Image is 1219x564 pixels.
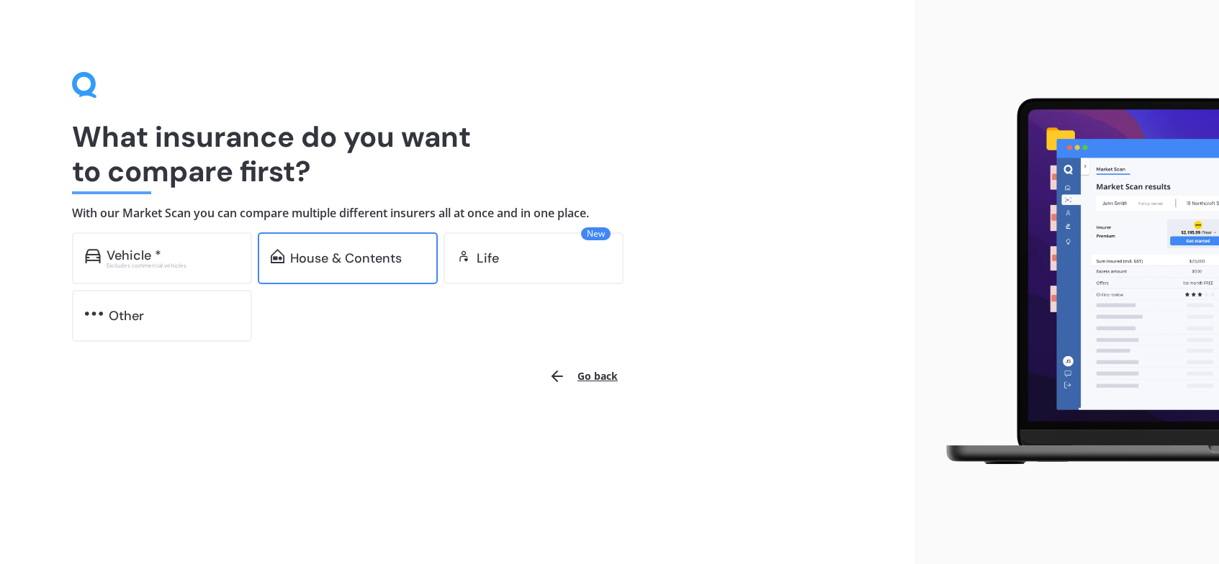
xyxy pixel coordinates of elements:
span: New [581,227,611,240]
img: life.f720d6a2d7cdcd3ad642.svg [456,249,471,263]
div: Life [477,251,499,265]
img: laptop.webp [926,90,1219,475]
h4: With our Market Scan you can compare multiple different insurers all at once and in one place. [72,206,842,221]
div: House & Contents [290,251,402,265]
img: other.81dba5aafe580aa69f38.svg [85,306,103,321]
div: Other [109,309,144,323]
h1: What insurance do you want to compare first? [72,119,842,188]
img: car.f15378c7a67c060ca3f3.svg [85,249,101,263]
div: Vehicle * [107,248,161,263]
img: home-and-contents.b802091223b8502ef2dd.svg [271,249,284,263]
div: Excludes commercial vehicles [107,263,239,268]
button: Go back [540,359,626,394]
